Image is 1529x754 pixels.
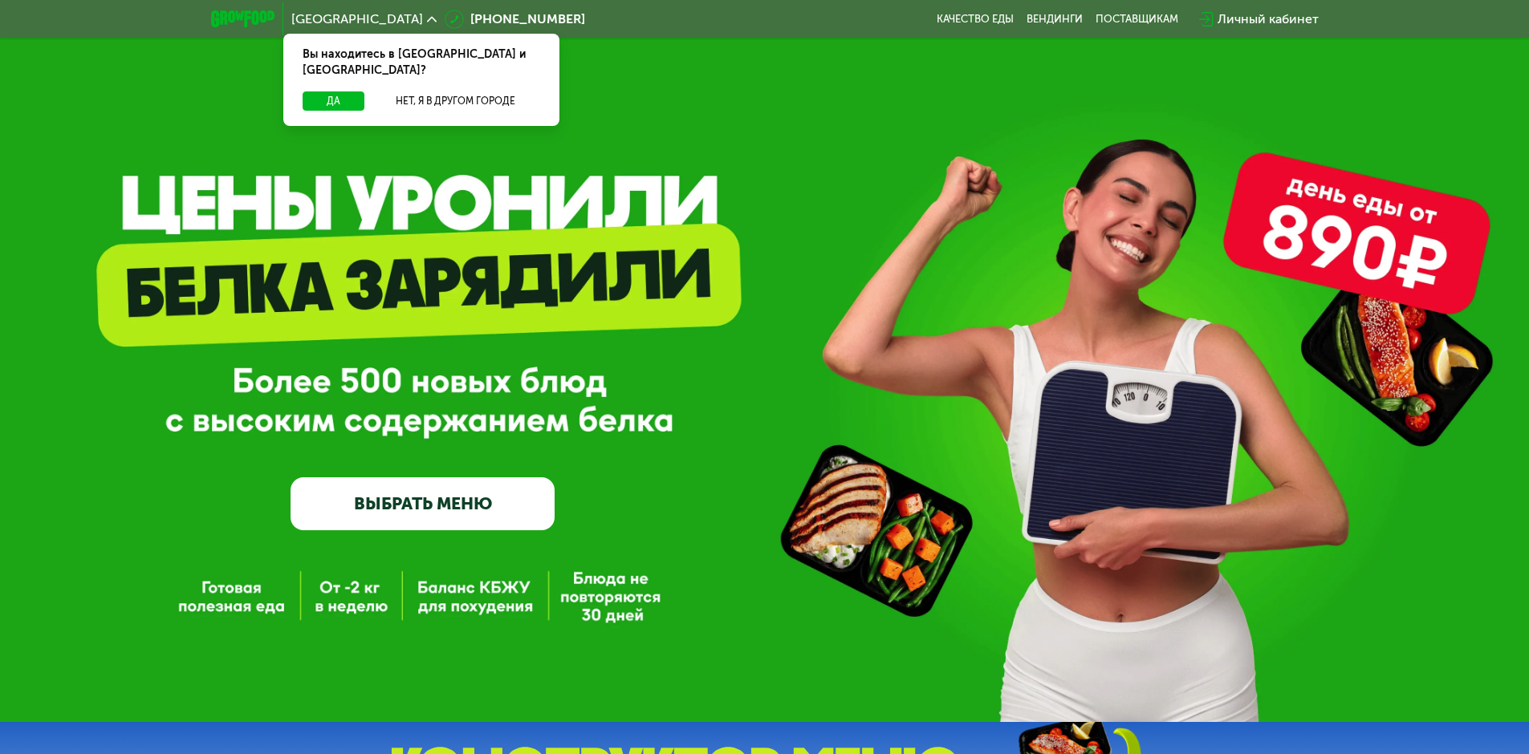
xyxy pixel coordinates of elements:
a: Качество еды [937,13,1014,26]
div: Вы находитесь в [GEOGRAPHIC_DATA] и [GEOGRAPHIC_DATA]? [283,34,559,91]
a: [PHONE_NUMBER] [445,10,585,29]
button: Нет, я в другом городе [371,91,540,111]
a: Вендинги [1027,13,1083,26]
div: Личный кабинет [1218,10,1319,29]
button: Да [303,91,364,111]
a: ВЫБРАТЬ МЕНЮ [291,477,555,530]
div: поставщикам [1096,13,1178,26]
span: [GEOGRAPHIC_DATA] [291,13,423,26]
